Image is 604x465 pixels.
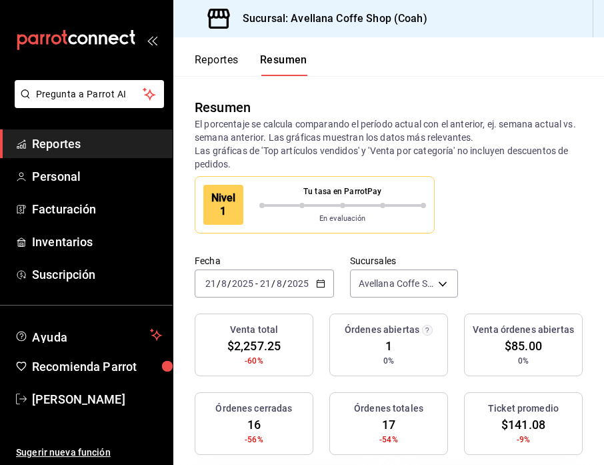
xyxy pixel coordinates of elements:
span: / [227,278,231,289]
span: Sugerir nueva función [16,446,162,460]
input: -- [221,278,227,289]
span: / [271,278,275,289]
p: En evaluación [259,213,427,225]
input: ---- [287,278,309,289]
span: Inventarios [32,233,162,251]
span: -9% [517,434,530,446]
h3: Ticket promedio [488,402,559,416]
label: Fecha [195,256,334,266]
span: Pregunta a Parrot AI [36,87,143,101]
span: Recomienda Parrot [32,358,162,376]
span: Personal [32,167,162,185]
p: Tu tasa en ParrotPay [259,185,427,197]
input: ---- [231,278,254,289]
h3: Órdenes totales [354,402,423,416]
button: open_drawer_menu [147,35,157,45]
a: Pregunta a Parrot AI [9,97,164,111]
h3: Sucursal: Avellana Coffe Shop (Coah) [232,11,427,27]
span: $2,257.25 [227,337,281,355]
div: Nivel 1 [203,185,243,225]
input: -- [205,278,217,289]
p: El porcentaje se calcula comparando el período actual con el anterior, ej. semana actual vs. sema... [195,117,583,171]
button: Pregunta a Parrot AI [15,80,164,108]
span: 17 [382,416,395,434]
span: Avellana Coffe Shop (Coah) [359,277,434,290]
span: 0% [518,355,529,367]
span: $141.08 [501,416,545,434]
span: Facturación [32,200,162,218]
span: Suscripción [32,266,162,284]
span: -56% [245,434,263,446]
h3: Órdenes abiertas [345,323,419,337]
span: [PERSON_NAME] [32,390,162,408]
span: $85.00 [505,337,542,355]
button: Resumen [260,53,307,76]
input: -- [259,278,271,289]
h3: Venta órdenes abiertas [473,323,574,337]
h3: Órdenes cerradas [215,402,292,416]
button: Reportes [195,53,239,76]
span: 0% [383,355,394,367]
input: -- [276,278,283,289]
span: Ayuda [32,327,145,343]
span: -54% [379,434,398,446]
h3: Venta total [230,323,278,337]
span: 1 [385,337,392,355]
span: / [217,278,221,289]
div: navigation tabs [195,53,307,76]
span: 16 [247,416,261,434]
label: Sucursales [350,256,459,266]
div: Resumen [195,97,251,117]
span: Reportes [32,135,162,153]
span: / [283,278,287,289]
span: -60% [245,355,263,367]
span: - [255,278,258,289]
